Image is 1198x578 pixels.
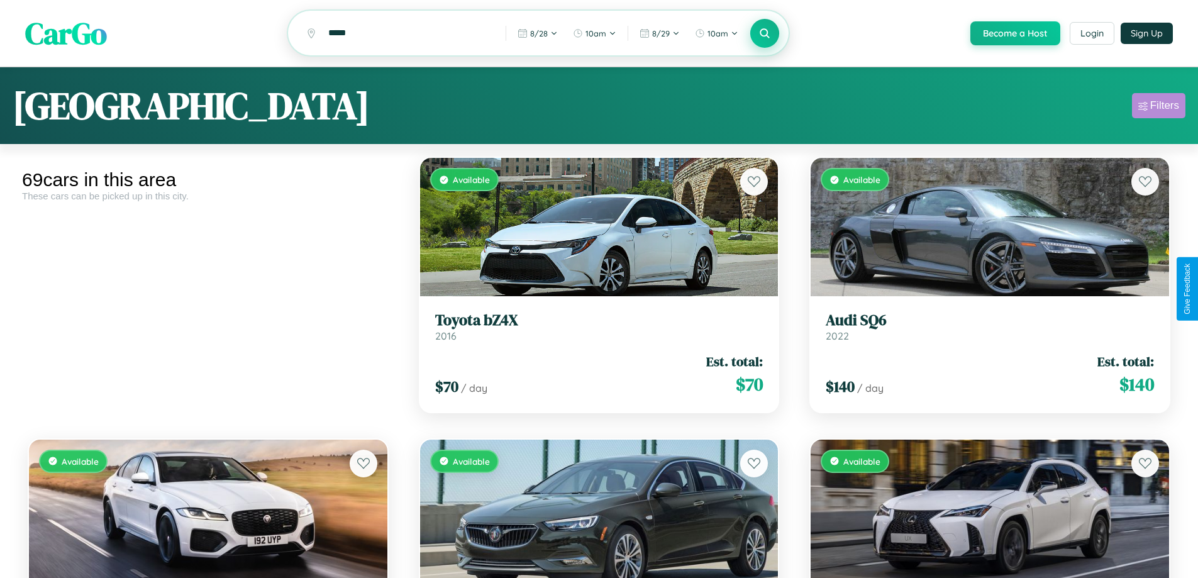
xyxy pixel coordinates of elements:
[435,311,763,330] h3: Toyota bZ4X
[25,13,107,54] span: CarGo
[435,376,458,397] span: $ 70
[1150,99,1179,112] div: Filters
[435,311,763,342] a: Toyota bZ4X2016
[736,372,763,397] span: $ 70
[826,311,1154,342] a: Audi SQ62022
[826,376,855,397] span: $ 140
[1070,22,1114,45] button: Login
[1121,23,1173,44] button: Sign Up
[970,21,1060,45] button: Become a Host
[826,330,849,342] span: 2022
[1097,352,1154,370] span: Est. total:
[633,23,686,43] button: 8/29
[22,169,394,191] div: 69 cars in this area
[826,311,1154,330] h3: Audi SQ6
[843,174,880,185] span: Available
[511,23,564,43] button: 8/28
[461,382,487,394] span: / day
[453,174,490,185] span: Available
[689,23,745,43] button: 10am
[706,352,763,370] span: Est. total:
[1119,372,1154,397] span: $ 140
[13,80,370,131] h1: [GEOGRAPHIC_DATA]
[1132,93,1185,118] button: Filters
[435,330,457,342] span: 2016
[707,28,728,38] span: 10am
[857,382,884,394] span: / day
[652,28,670,38] span: 8 / 29
[585,28,606,38] span: 10am
[22,191,394,201] div: These cars can be picked up in this city.
[1183,264,1192,314] div: Give Feedback
[62,456,99,467] span: Available
[530,28,548,38] span: 8 / 28
[453,456,490,467] span: Available
[843,456,880,467] span: Available
[567,23,623,43] button: 10am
